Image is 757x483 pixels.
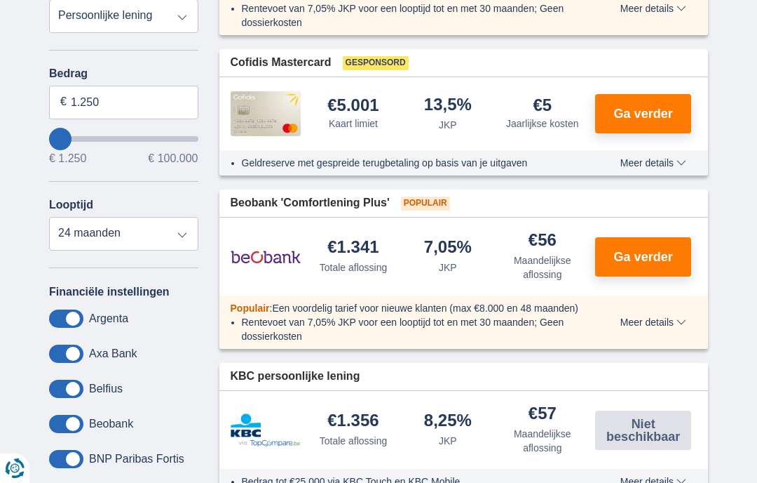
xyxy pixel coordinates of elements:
div: 7,05% [424,239,472,258]
span: € [60,94,67,110]
div: Maandelijkse aflossing [500,427,584,455]
div: JKP [439,118,457,132]
button: Meer details [610,317,697,328]
div: Jaarlijkse kosten [506,117,579,131]
img: product.pl.alt KBC [231,413,301,447]
span: Meer details [620,158,686,168]
span: Gesponsord [343,56,409,70]
button: Ga verder [595,94,691,133]
img: product.pl.alt Cofidis CC [231,91,301,136]
div: JKP [439,260,457,274]
li: Rentevoet van 7,05% JKP voor een looptijd tot en met 30 maanden; Geen dossierkosten [242,1,590,29]
div: : [219,301,601,315]
span: Populair [231,303,270,314]
label: Argenta [89,312,128,325]
span: € 100.000 [148,153,198,164]
div: Totale aflossing [320,260,388,274]
div: Totale aflossing [320,434,388,448]
li: Geldreserve met gespreide terugbetaling op basis van je uitgaven [242,156,590,170]
div: €5.001 [327,97,378,114]
div: 8,25% [424,412,472,431]
label: Looptijd [49,199,93,211]
div: €57 [528,405,557,424]
span: KBC persoonlijke lening [231,369,360,385]
span: Beobank 'Comfortlening Plus' [231,195,390,211]
img: product.pl.alt Beobank [231,239,301,274]
span: Ga verder [614,107,673,120]
span: Niet beschikbaar [599,418,687,443]
label: Belfius [89,383,123,395]
span: Meer details [620,4,686,13]
label: BNP Paribas Fortis [89,453,184,465]
label: Bedrag [49,67,198,80]
button: Meer details [610,157,697,168]
div: Maandelijkse aflossing [500,253,584,282]
div: €1.356 [327,412,378,431]
div: Kaart limiet [329,117,378,131]
label: Beobank [89,418,133,430]
input: wantToBorrow [49,136,198,142]
button: Ga verder [595,237,691,277]
div: €1.341 [327,239,378,258]
div: 13,5% [424,96,472,115]
span: € 1.250 [49,153,86,164]
span: Cofidis Mastercard [231,55,332,71]
div: €5 [533,97,552,114]
span: Ga verder [614,251,673,263]
div: €56 [528,232,557,251]
button: Meer details [610,3,697,14]
span: Een voordelig tarief voor nieuwe klanten (max €8.000 en 48 maanden) [272,303,578,314]
li: Rentevoet van 7,05% JKP voor een looptijd tot en met 30 maanden; Geen dossierkosten [242,315,590,343]
span: Populair [401,197,450,211]
label: Axa Bank [89,348,137,360]
div: JKP [439,434,457,448]
button: Niet beschikbaar [595,411,691,450]
span: Meer details [620,317,686,327]
label: Financiële instellingen [49,286,170,298]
